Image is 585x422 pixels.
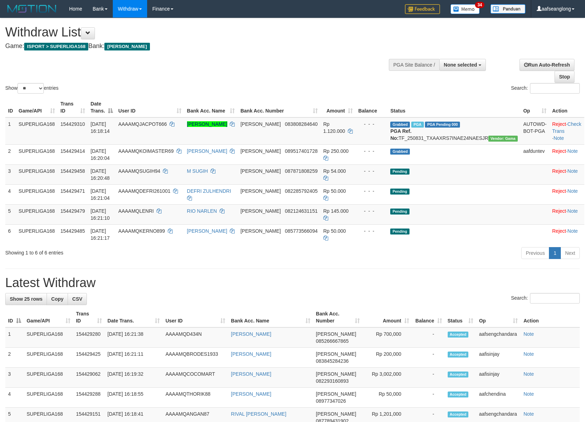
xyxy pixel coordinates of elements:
[16,117,58,145] td: SUPERLIGA168
[358,168,385,175] div: - - -
[521,144,550,164] td: aafduntev
[24,348,73,368] td: SUPERLIGA168
[363,327,412,348] td: Rp 700,000
[91,121,110,134] span: [DATE] 16:18:14
[316,411,356,417] span: [PERSON_NAME]
[519,59,574,71] a: Run Auto-Refresh
[549,117,584,145] td: · ·
[118,188,171,194] span: AAAAMQDEFRI261001
[523,391,534,397] a: Note
[567,228,578,234] a: Note
[91,208,110,221] span: [DATE] 16:21:10
[521,307,580,327] th: Action
[316,378,349,384] span: Copy 082293160893 to clipboard
[530,83,580,94] input: Search:
[5,144,16,164] td: 2
[412,368,445,388] td: -
[448,411,469,417] span: Accepted
[555,71,574,83] a: Stop
[72,296,82,302] span: CSV
[231,331,271,337] a: [PERSON_NAME]
[163,327,228,348] td: AAAAMQD434N
[51,296,63,302] span: Copy
[231,371,271,377] a: [PERSON_NAME]
[313,307,363,327] th: Bank Acc. Number: activate to sort column ascending
[363,307,412,327] th: Amount: activate to sort column ascending
[118,148,174,154] span: AAAAMQKOIMASTER69
[425,122,460,128] span: PGA Pending
[511,83,580,94] label: Search:
[5,224,16,244] td: 6
[567,188,578,194] a: Note
[363,388,412,408] td: Rp 50,000
[567,168,578,174] a: Note
[61,228,85,234] span: 154429485
[316,351,356,357] span: [PERSON_NAME]
[444,62,477,68] span: None selected
[187,208,217,214] a: RIO NARLEN
[323,168,346,174] span: Rp 54.000
[91,188,110,201] span: [DATE] 16:21:04
[5,117,16,145] td: 1
[552,208,566,214] a: Reject
[105,327,163,348] td: [DATE] 16:21:38
[285,148,317,154] span: Copy 089517401728 to clipboard
[490,4,525,14] img: panduan.png
[552,228,566,234] a: Reject
[552,168,566,174] a: Reject
[61,121,85,127] span: 154429310
[61,208,85,214] span: 154429479
[24,307,73,327] th: Game/API: activate to sort column ascending
[476,307,521,327] th: Op: activate to sort column ascending
[316,338,349,344] span: Copy 085266667865 to clipboard
[323,148,349,154] span: Rp 250.000
[5,276,580,290] h1: Latest Withdraw
[187,168,208,174] a: M SUGIH
[5,293,47,305] a: Show 25 rows
[240,228,281,234] span: [PERSON_NAME]
[16,204,58,224] td: SUPERLIGA168
[105,307,163,327] th: Date Trans.: activate to sort column ascending
[187,228,227,234] a: [PERSON_NAME]
[552,121,566,127] a: Reject
[73,307,105,327] th: Trans ID: activate to sort column ascending
[285,208,317,214] span: Copy 082124631151 to clipboard
[5,164,16,184] td: 3
[5,4,58,14] img: MOTION_logo.png
[24,368,73,388] td: SUPERLIGA168
[163,388,228,408] td: AAAAMQTHORIK88
[240,121,281,127] span: [PERSON_NAME]
[24,388,73,408] td: SUPERLIGA168
[228,307,313,327] th: Bank Acc. Name: activate to sort column ascending
[387,97,520,117] th: Status
[523,351,534,357] a: Note
[475,2,484,8] span: 34
[323,208,349,214] span: Rp 145.000
[118,168,160,174] span: AAAAMQSUGIH94
[61,188,85,194] span: 154429471
[316,331,356,337] span: [PERSON_NAME]
[448,352,469,358] span: Accepted
[73,348,105,368] td: 154429425
[390,209,409,215] span: Pending
[187,188,231,194] a: DEFRI ZULHENDRI
[5,348,24,368] td: 2
[523,331,534,337] a: Note
[187,148,227,154] a: [PERSON_NAME]
[5,368,24,388] td: 3
[285,121,317,127] span: Copy 083808284640 to clipboard
[16,224,58,244] td: SUPERLIGA168
[16,184,58,204] td: SUPERLIGA168
[567,208,578,214] a: Note
[488,136,518,142] span: Vendor URL: https://trx31.1velocity.biz
[316,358,349,364] span: Copy 083845284236 to clipboard
[18,83,44,94] select: Showentries
[5,97,16,117] th: ID
[184,97,238,117] th: Bank Acc. Name: activate to sort column ascending
[285,228,317,234] span: Copy 085773566094 to clipboard
[58,97,88,117] th: Trans ID: activate to sort column ascending
[567,148,578,154] a: Note
[549,204,584,224] td: ·
[91,148,110,161] span: [DATE] 16:20:04
[530,293,580,304] input: Search:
